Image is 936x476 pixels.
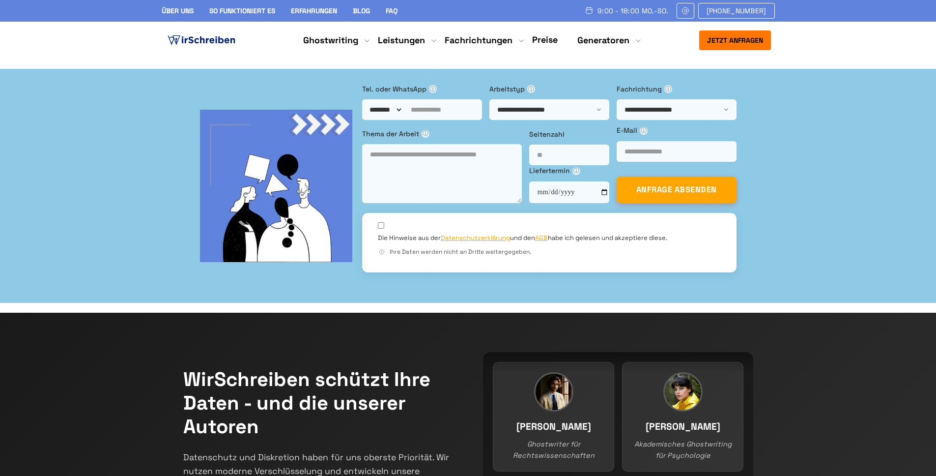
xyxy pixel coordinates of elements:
a: [PHONE_NUMBER] [698,3,775,19]
span: ⓘ [378,248,386,256]
h3: [PERSON_NAME] [503,419,604,435]
span: ⓘ [664,85,672,93]
label: Die Hinweise aus der und den habe ich gelesen und akzeptiere diese. [378,234,667,242]
div: Ihre Daten werden nicht an Dritte weitergegeben. [378,247,721,257]
span: ⓘ [422,130,429,138]
label: Thema der Arbeit [362,128,522,139]
label: Liefertermin [529,165,609,176]
a: Über uns [162,6,194,15]
a: FAQ [386,6,397,15]
a: Fachrichtungen [445,34,512,46]
span: ⓘ [429,85,437,93]
h2: WirSchreiben schützt Ihre Daten - und die unserer Autoren [183,368,454,439]
label: Seitenzahl [529,129,609,140]
a: So funktioniert es [209,6,275,15]
label: Tel. oder WhatsApp [362,84,482,94]
label: E-Mail [617,125,737,136]
img: Schedule [585,6,594,14]
a: Datenschutzerklärung [441,234,510,242]
a: Preise [532,34,558,45]
span: [PHONE_NUMBER] [707,7,766,15]
button: ANFRAGE ABSENDEN [617,177,737,203]
a: Generatoren [577,34,629,46]
span: ⓘ [640,127,648,135]
label: Arbeitstyp [489,84,609,94]
a: Erfahrungen [291,6,337,15]
a: Ghostwriting [303,34,358,46]
button: Jetzt anfragen [699,30,771,50]
a: Leistungen [378,34,425,46]
span: ⓘ [572,167,580,175]
span: ⓘ [527,85,535,93]
h3: [PERSON_NAME] [632,419,733,435]
img: Email [681,7,690,15]
img: logo ghostwriter-österreich [166,33,237,48]
img: bg [200,110,352,262]
a: AGB [535,234,548,242]
label: Fachrichtung [617,84,737,94]
a: Blog [353,6,370,15]
span: 9:00 - 18:00 Mo.-So. [597,7,669,15]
